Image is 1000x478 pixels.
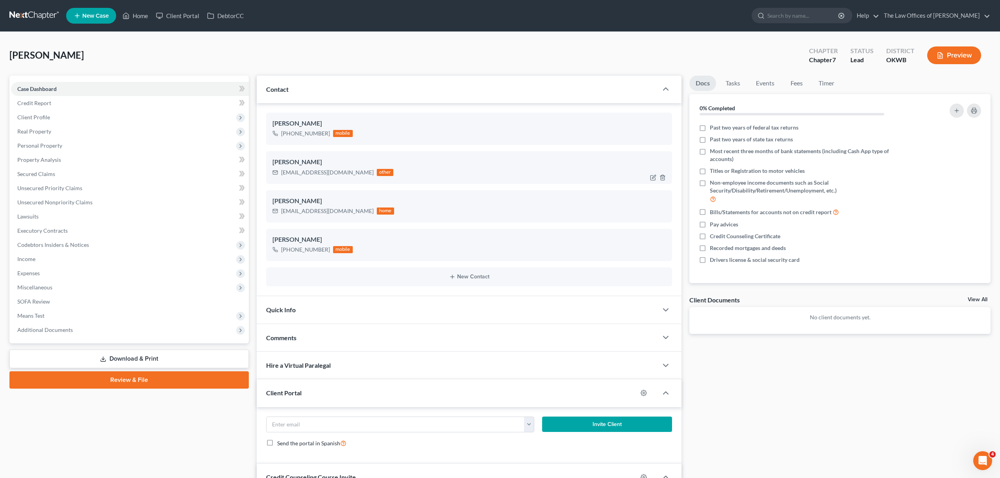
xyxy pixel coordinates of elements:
span: Client Portal [266,389,302,396]
a: Unsecured Priority Claims [11,181,249,195]
span: SOFA Review [17,298,50,305]
div: [PHONE_NUMBER] [281,130,330,137]
div: mobile [333,130,353,137]
div: home [377,208,394,215]
button: New Contact [272,274,666,280]
div: OKWB [886,56,915,65]
span: Expenses [17,270,40,276]
button: Preview [927,46,981,64]
p: No client documents yet. [696,313,984,321]
a: SOFA Review [11,295,249,309]
button: Invite Client [542,417,672,432]
div: mobile [333,246,353,253]
span: Recorded mortgages and deeds [710,244,786,252]
span: Bills/Statements for accounts not on credit report [710,208,831,216]
span: Secured Claims [17,170,55,177]
span: [PERSON_NAME] [9,49,84,61]
span: Lawsuits [17,213,39,220]
span: Pay advices [710,220,738,228]
a: Events [750,76,781,91]
strong: 0% Completed [700,105,735,111]
div: other [377,169,393,176]
div: [PERSON_NAME] [272,157,666,167]
span: Real Property [17,128,51,135]
a: Help [853,9,879,23]
a: Property Analysis [11,153,249,167]
a: Download & Print [9,350,249,368]
a: Docs [689,76,716,91]
span: Contact [266,85,289,93]
span: Drivers license & social security card [710,256,800,264]
span: 4 [989,451,996,458]
span: Send the portal in Spanish [277,440,340,447]
a: Secured Claims [11,167,249,181]
span: Property Analysis [17,156,61,163]
span: Credit Counseling Certificate [710,232,780,240]
span: Unsecured Nonpriority Claims [17,199,93,206]
span: Hire a Virtual Paralegal [266,361,331,369]
span: Means Test [17,312,44,319]
span: Comments [266,334,296,341]
span: Past two years of state tax returns [710,135,793,143]
span: Titles or Registration to motor vehicles [710,167,805,175]
div: [EMAIL_ADDRESS][DOMAIN_NAME] [281,169,374,176]
input: Search by name... [767,8,839,23]
span: Case Dashboard [17,85,57,92]
span: Miscellaneous [17,284,52,291]
div: Chapter [809,56,838,65]
a: Client Portal [152,9,203,23]
span: Executory Contracts [17,227,68,234]
iframe: Intercom live chat [973,451,992,470]
span: 7 [832,56,836,63]
a: View All [968,297,987,302]
a: Timer [812,76,841,91]
a: DebtorCC [203,9,248,23]
span: Credit Report [17,100,51,106]
span: Income [17,256,35,262]
span: Unsecured Priority Claims [17,185,82,191]
div: Status [850,46,874,56]
div: [PERSON_NAME] [272,196,666,206]
span: Codebtors Insiders & Notices [17,241,89,248]
div: [PERSON_NAME] [272,119,666,128]
a: Tasks [719,76,746,91]
a: Lawsuits [11,209,249,224]
span: Past two years of federal tax returns [710,124,798,132]
div: [EMAIL_ADDRESS][DOMAIN_NAME] [281,207,374,215]
span: Quick Info [266,306,296,313]
a: Credit Report [11,96,249,110]
a: Case Dashboard [11,82,249,96]
span: Personal Property [17,142,62,149]
a: Home [119,9,152,23]
div: Lead [850,56,874,65]
span: Additional Documents [17,326,73,333]
a: Executory Contracts [11,224,249,238]
a: Review & File [9,371,249,389]
a: Fees [784,76,809,91]
span: Most recent three months of bank statements (including Cash App type of accounts) [710,147,909,163]
span: Client Profile [17,114,50,120]
div: District [886,46,915,56]
a: Unsecured Nonpriority Claims [11,195,249,209]
span: New Case [82,13,109,19]
div: [PHONE_NUMBER] [281,246,330,254]
a: The Law Offices of [PERSON_NAME] [880,9,990,23]
input: Enter email [267,417,524,432]
span: Non-employee income documents such as Social Security/Disability/Retirement/Unemployment, etc.) [710,179,909,195]
div: [PERSON_NAME] [272,235,666,245]
div: Chapter [809,46,838,56]
div: Client Documents [689,296,740,304]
